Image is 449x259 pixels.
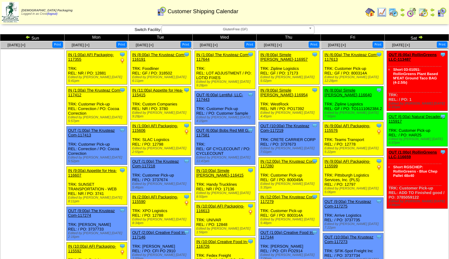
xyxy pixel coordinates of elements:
[393,67,438,85] a: Short 03-01051: RollinGreens Plant Based M'EAT Ground Taco BAG (4-2.5lb)
[400,12,405,17] img: arrowright.gif
[66,51,127,85] div: TRK: REL: NR / PO: 12881
[72,43,89,47] a: [DATE] [+]
[184,194,190,200] img: Tooltip
[68,244,116,253] a: IN (10:00a) AFI Packaging-115592
[376,164,382,170] img: PO
[244,41,255,48] button: Print
[66,167,127,205] div: TRK: SUNSET TRANSPORTATION - WEB REL: NR / PO: 3741
[400,7,405,12] img: arrowleft.gif
[376,87,382,93] img: Tooltip
[418,7,428,17] img: calendarinout.gif
[184,129,190,135] img: PO
[257,34,321,41] td: Thu
[325,75,383,83] div: Edited by [PERSON_NAME] [DATE] 12:28pm
[119,87,125,93] img: Tooltip
[119,208,125,214] img: Tooltip
[325,159,370,168] a: IN (9:00a) AFI Packaging-115599
[373,41,383,48] button: Print
[200,43,217,47] a: [DATE] [+]
[312,194,318,200] img: Tooltip
[128,34,193,41] td: Tue
[132,195,178,204] a: IN (2:00p) AFI Packaging-115590
[195,91,255,125] div: TRK: Customer Pick-up REL: / PO: Customer Sample
[184,51,190,58] img: Tooltip
[264,43,282,47] a: [DATE] [+]
[323,198,383,231] div: TRK: Arrive Logistics REL: / PO: 3737735
[196,93,243,102] a: OUT (6:00a) Lentiful, LLC-117443
[260,182,319,189] div: Edited by [PERSON_NAME] [DATE] 5:35pm
[119,127,125,133] img: Tooltip
[376,198,382,204] img: Tooltip
[8,43,25,47] span: [DATE] [+]
[328,43,346,47] a: [DATE] [+]
[0,34,65,41] td: Sun
[325,52,378,62] a: IN (6:00a) The Krusteaz Com-117613
[196,191,255,199] div: Edited by [PERSON_NAME] [DATE] 8:50pm
[259,158,319,191] div: TRK: Customer Pick-up REL: GF / PO: 800049A
[376,129,382,135] img: PO
[247,92,254,98] img: Tooltip
[393,165,437,178] a: Short RGSCHEP: RollinGreens - Blue Chep Pallet 48x40
[132,124,178,133] a: IN (1:00p) AFI Packaging-115606
[64,34,128,41] td: Mon
[388,52,436,62] a: OUT (6:00a) RollinGreens LLC-113487
[132,147,191,154] div: Edited by [PERSON_NAME] [DATE] 2:55pm
[68,116,127,123] div: Edited by [PERSON_NAME] [DATE] 5:57pm
[325,235,373,244] a: OUT (10:00a) The Krusteaz Com-117273
[196,168,244,177] a: IN (10:00a) Simple [PERSON_NAME]-116415
[68,156,127,163] div: Edited by [PERSON_NAME] [DATE] 5:52pm
[325,111,383,118] div: Edited by [PERSON_NAME] [DATE] 7:50pm
[68,88,121,97] a: IN (1:00a) The Krusteaz Com-117412
[247,167,254,173] img: Tooltip
[247,203,254,209] img: Tooltip
[259,193,319,227] div: TRK: Customer Pick-up REL: GF / PO: 800314A
[312,229,318,235] img: Tooltip
[260,75,319,83] div: Edited by [PERSON_NAME] [DATE] 5:02pm
[157,6,166,16] img: calendarcustomer.gif
[260,111,319,118] div: Edited by [PERSON_NAME] [DATE] 4:45pm
[68,231,127,239] div: Edited by [PERSON_NAME] [DATE] 2:16pm
[321,34,385,41] td: Fri
[325,88,372,97] a: IN (8:00a) Simple [PERSON_NAME]-116640
[132,230,186,239] a: OUT (2:00p) Creative Food In-117146
[195,127,255,165] div: TRK: REL: GF CYCLECOUNT / PO: CYCLECOUNT
[136,43,154,47] span: [DATE] [+]
[309,41,319,48] button: Print
[259,51,319,85] div: TRK: Zipline Logistics REL: GF / PO: 17173
[192,34,257,41] td: Wed
[388,114,445,124] a: OUT (6:00a) Natural Decadenc-115917
[184,87,190,93] img: Tooltip
[21,9,72,12] span: [DEMOGRAPHIC_DATA] Packaging
[365,7,375,17] img: home.gif
[68,196,127,203] div: Edited by [PERSON_NAME] [DATE] 8:11pm
[119,51,125,58] img: Tooltip
[430,12,435,17] img: arrowright.gif
[132,182,191,189] div: Edited by [PERSON_NAME] [DATE] 5:46pm
[52,41,63,48] button: Print
[247,127,254,133] img: Tooltip
[247,238,254,245] img: Tooltip
[68,75,127,83] div: Edited by [PERSON_NAME] [DATE] 5:41pm
[2,2,19,22] img: zoroco-logo-small.webp
[184,123,190,129] img: Tooltip
[132,111,191,118] div: Edited by [PERSON_NAME] [DATE] 9:28pm
[196,52,250,62] a: IN (1:00a) The Krusteaz Com-117644
[184,200,190,206] img: PO
[388,102,447,109] div: Edited by [PERSON_NAME] [DATE] 6:37pm
[131,51,191,85] div: TRK: Foodliner REL: GF / PO: 318502
[418,35,423,40] img: arrowright.gif
[325,199,371,208] a: OUT (9:00a) The Krusteaz Com-117275
[260,52,308,62] a: IN (8:00a) Simple [PERSON_NAME]-116957
[323,122,383,156] div: TRK: Teams Transport REL: / PO: 12778
[119,243,125,249] img: Tooltip
[196,156,255,163] div: Edited by [PERSON_NAME] [DATE] 11:47pm
[47,12,58,16] a: (logout)
[312,123,318,129] img: Tooltip
[132,52,185,62] a: IN (8:00a) The Krusteaz Com-116191
[196,128,252,137] a: OUT (6:00a) Bobs Red Mill GF-117581
[184,229,190,235] img: Tooltip
[180,41,191,48] button: Print
[132,159,179,168] a: OUT (1:00p) The Krusteaz Com-117218
[325,147,383,154] div: Edited by [PERSON_NAME] [DATE] 5:22pm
